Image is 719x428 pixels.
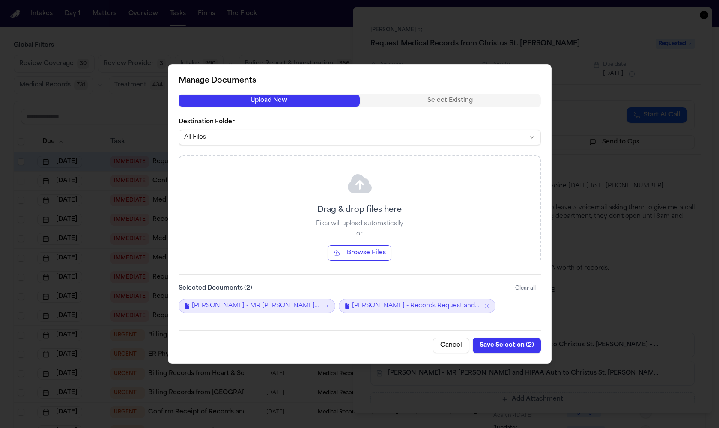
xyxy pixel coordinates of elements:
p: Drag & drop files here [317,204,402,216]
button: Remove J. Ayala - MR Request and HIPAA Auth to Christus St. Vincent - 8.12.25 [324,303,330,309]
p: Files will upload automatically [316,220,403,228]
button: Browse Files [328,245,391,261]
button: Select Existing [360,95,541,107]
button: Remove J. Ayala - Records Request and HIPAA Auth to Christus St. Vincent - 9.15.25 [484,303,490,309]
span: [PERSON_NAME] - Records Request and HIPAA Auth to Christus St. [PERSON_NAME] - [DATE] [352,302,480,310]
button: Clear all [510,282,541,295]
span: [PERSON_NAME] - MR [PERSON_NAME] and HIPAA Auth to Christus St. [PERSON_NAME] - [DATE] [192,302,320,310]
button: Cancel [433,338,469,353]
button: Save Selection (2) [473,338,541,353]
label: Destination Folder [179,118,541,126]
label: Selected Documents ( 2 ) [179,284,252,293]
button: Upload New [179,95,360,107]
h2: Manage Documents [179,75,541,87]
p: or [356,230,363,238]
